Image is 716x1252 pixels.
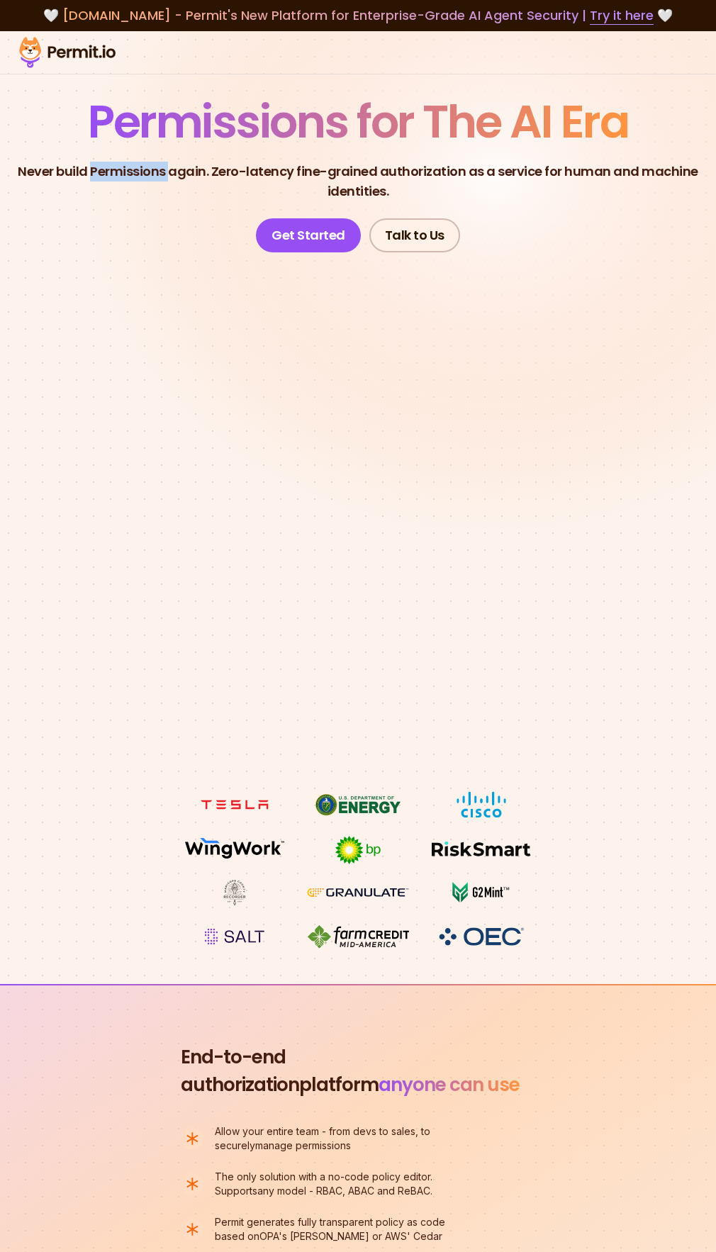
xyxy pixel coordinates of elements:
img: salt [181,923,288,950]
p: Never build Permissions again. Zero-latency fine-grained authorization as a service for human and... [11,162,705,201]
span: Permissions for The AI Era [88,90,628,153]
img: Risksmart [428,835,535,862]
span: [DOMAIN_NAME] - Permit's New Platform for Enterprise-Grade AI Agent Security | [62,6,654,24]
span: anyone can use [379,1072,520,1097]
span: The only solution with a no-code policy editor. Supports [215,1170,432,1197]
img: G2mint [428,879,535,906]
img: bp [305,835,411,865]
p: any model - RBAC, ABAC and ReBAC. [215,1170,453,1198]
img: US department of energy [305,791,411,818]
div: 🤍 🤍 [14,6,702,26]
img: OEC [436,925,527,948]
a: Talk to Us [369,218,460,252]
a: Get Started [256,218,361,252]
a: Try it here [590,6,654,25]
h2: platform [181,1044,535,1099]
img: Maricopa County Recorder\'s Office [181,879,288,906]
img: Granulate [305,879,411,906]
img: Permit logo [14,34,121,71]
img: Cisco [428,791,535,818]
img: tesla [181,791,288,818]
p: OPA's [PERSON_NAME] or AWS' Cedar [215,1215,453,1243]
span: Allow your entire team - from devs to sales, to securely [215,1125,430,1151]
span: End-to-end authorization [181,1044,299,1097]
p: manage permissions [215,1124,453,1153]
span: Permit generates fully transparent policy as code based on [215,1216,445,1242]
img: Farm Credit [305,923,411,950]
img: Wingwork [181,835,288,862]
